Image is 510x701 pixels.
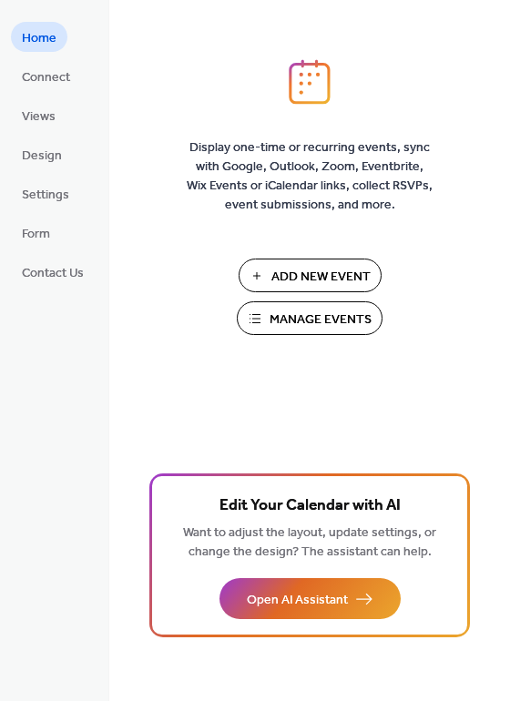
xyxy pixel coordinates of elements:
[237,301,382,335] button: Manage Events
[183,521,436,564] span: Want to adjust the layout, update settings, or change the design? The assistant can help.
[22,186,69,205] span: Settings
[11,139,73,169] a: Design
[219,578,401,619] button: Open AI Assistant
[22,147,62,166] span: Design
[11,218,61,248] a: Form
[11,100,66,130] a: Views
[11,178,80,208] a: Settings
[11,61,81,91] a: Connect
[247,591,348,610] span: Open AI Assistant
[11,257,95,287] a: Contact Us
[22,107,56,127] span: Views
[22,264,84,283] span: Contact Us
[271,268,371,287] span: Add New Event
[219,493,401,519] span: Edit Your Calendar with AI
[187,138,433,215] span: Display one-time or recurring events, sync with Google, Outlook, Zoom, Eventbrite, Wix Events or ...
[11,22,67,52] a: Home
[22,225,50,244] span: Form
[239,259,382,292] button: Add New Event
[22,29,56,48] span: Home
[289,59,331,105] img: logo_icon.svg
[22,68,70,87] span: Connect
[270,310,372,330] span: Manage Events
